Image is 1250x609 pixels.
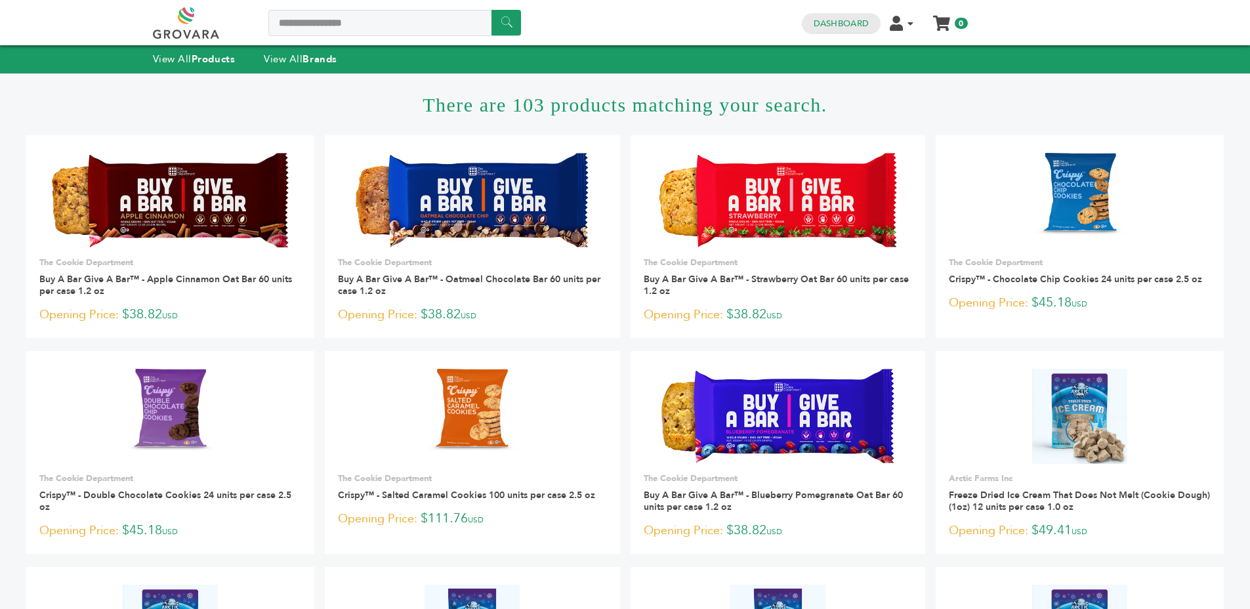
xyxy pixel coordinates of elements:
a: Crispy™ - Salted Caramel Cookies 100 units per case 2.5 oz [338,489,595,501]
img: Buy A Bar Give A Bar™ - Oatmeal Chocolate Bar 60 units per case 1.2 oz [356,153,589,247]
img: Buy A Bar Give A Bar™ - Strawberry Oat Bar 60 units per case 1.2 oz [659,153,897,247]
p: $49.41 [949,521,1211,541]
p: The Cookie Department [644,257,913,268]
strong: Products [192,52,235,66]
span: USD [162,526,178,537]
a: My Cart [934,12,949,26]
a: Buy A Bar Give A Bar™ - Apple Cinnamon Oat Bar 60 units per case 1.2 oz [39,273,292,297]
img: Freeze Dried Ice Cream That Does Not Melt (Cookie Dough) (1oz) 12 units per case 1.0 oz [1032,369,1127,464]
span: Opening Price: [949,522,1028,539]
span: Opening Price: [39,522,119,539]
img: Crispy™ - Salted Caramel Cookies 100 units per case 2.5 oz [409,369,535,463]
img: Buy A Bar Give A Bar™ - Blueberry Pomegranate Oat Bar 60 units per case 1.2 oz [661,369,895,463]
span: USD [162,310,178,321]
p: The Cookie Department [39,472,301,484]
p: $38.82 [338,305,607,325]
p: $38.82 [644,305,913,325]
p: $111.76 [338,509,607,529]
span: USD [766,310,782,321]
input: Search a product or brand... [268,10,521,36]
span: Opening Price: [644,522,723,539]
p: The Cookie Department [644,472,913,484]
span: Opening Price: [338,306,417,324]
strong: Brands [302,52,337,66]
img: Crispy™ - Chocolate Chip Cookies 24 units per case 2.5 oz [1017,153,1143,247]
img: Buy A Bar Give A Bar™ - Apple Cinnamon Oat Bar 60 units per case 1.2 oz [52,153,289,248]
p: $38.82 [644,521,913,541]
a: Buy A Bar Give A Bar™ - Oatmeal Chocolate Bar 60 units per case 1.2 oz [338,273,600,297]
p: The Cookie Department [949,257,1211,268]
a: View AllBrands [264,52,337,66]
span: USD [1072,299,1087,309]
p: $45.18 [949,293,1211,313]
p: The Cookie Department [39,257,301,268]
a: Crispy™ - Double Chocolate Cookies 24 units per case 2.5 oz [39,489,291,513]
img: Crispy™ - Double Chocolate Cookies 24 units per case 2.5 oz [108,369,234,463]
span: USD [468,514,484,525]
a: Dashboard [814,18,869,30]
p: The Cookie Department [338,472,607,484]
span: USD [766,526,782,537]
a: Crispy™ - Chocolate Chip Cookies 24 units per case 2.5 oz [949,273,1202,285]
span: Opening Price: [39,306,119,324]
a: Buy A Bar Give A Bar™ - Blueberry Pomegranate Oat Bar 60 units per case 1.2 oz [644,489,903,513]
p: Arctic Farms Inc [949,472,1211,484]
h1: There are 103 products matching your search. [26,73,1224,135]
a: View AllProducts [153,52,236,66]
p: $38.82 [39,305,301,325]
span: USD [1072,526,1087,537]
p: $45.18 [39,521,301,541]
p: The Cookie Department [338,257,607,268]
span: Opening Price: [949,294,1028,312]
span: 0 [955,18,967,29]
span: Opening Price: [338,510,417,528]
span: Opening Price: [644,306,723,324]
a: Buy A Bar Give A Bar™ - Strawberry Oat Bar 60 units per case 1.2 oz [644,273,909,297]
span: USD [461,310,476,321]
a: Freeze Dried Ice Cream That Does Not Melt (Cookie Dough) (1oz) 12 units per case 1.0 oz [949,489,1210,513]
